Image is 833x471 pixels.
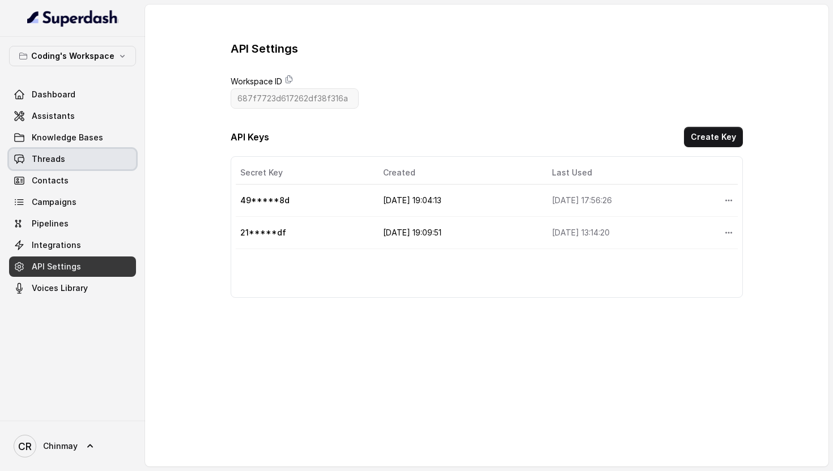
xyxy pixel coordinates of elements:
[32,196,76,208] span: Campaigns
[9,256,136,277] a: API Settings
[32,110,75,122] span: Assistants
[543,217,715,249] td: [DATE] 13:14:20
[231,41,298,57] h3: API Settings
[543,185,715,217] td: [DATE] 17:56:26
[719,222,739,243] button: More options
[32,239,81,251] span: Integrations
[9,149,136,169] a: Threads
[43,440,78,452] span: Chinmay
[32,153,65,165] span: Threads
[9,106,136,126] a: Assistants
[9,278,136,298] a: Voices Library
[374,161,543,185] th: Created
[9,127,136,148] a: Knowledge Bases
[684,127,743,147] button: Create Key
[31,49,114,63] p: Coding's Workspace
[9,235,136,255] a: Integrations
[32,282,88,294] span: Voices Library
[32,175,69,186] span: Contacts
[9,430,136,462] a: Chinmay
[32,89,75,100] span: Dashboard
[231,75,282,88] label: Workspace ID
[236,161,375,185] th: Secret Key
[27,9,118,27] img: light.svg
[231,130,269,144] h3: API Keys
[374,217,543,249] td: [DATE] 19:09:51
[719,190,739,211] button: More options
[32,261,81,272] span: API Settings
[32,132,103,143] span: Knowledge Bases
[543,161,715,185] th: Last Used
[18,440,32,452] text: CR
[9,170,136,191] a: Contacts
[9,192,136,212] a: Campaigns
[9,213,136,234] a: Pipelines
[9,46,136,66] button: Coding's Workspace
[9,84,136,105] a: Dashboard
[374,185,543,217] td: [DATE] 19:04:13
[32,218,69,229] span: Pipelines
